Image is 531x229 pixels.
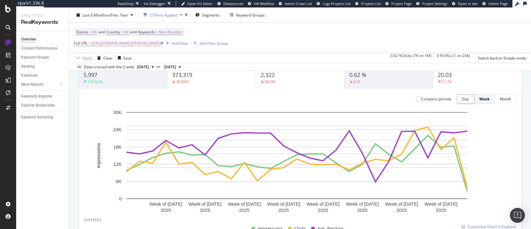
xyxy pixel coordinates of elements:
div: 125.62% [87,79,102,84]
text: 2025 [357,208,367,213]
text: 24K [113,127,122,132]
span: Keywords [138,29,155,35]
text: 2025 [396,208,407,213]
text: 2025 [436,208,446,213]
span: [URL][DOMAIN_NAME][PERSON_NAME] [92,39,161,48]
button: [DATE] [134,63,156,71]
text: 2025 [278,208,289,213]
div: Explorer Bookmarks [21,102,55,109]
div: Month [500,96,511,102]
span: 20.03 [438,71,452,79]
div: 11.74 [442,79,451,84]
text: 2025 [161,208,171,213]
a: Keyword Groups [21,54,64,61]
div: Keyword Groups [21,54,49,61]
div: More Reports [21,81,43,88]
div: 1 [99,217,101,223]
span: = [89,41,91,46]
a: Explorer Bookmarks [21,102,64,109]
span: 5,997 [83,71,97,79]
button: Month [495,94,516,104]
span: 2024 Jul. 6th [164,64,176,70]
button: Add Filter [163,40,188,47]
text: Week of [DATE] [149,201,182,207]
span: Datasources [223,1,243,6]
text: Impressions [96,143,101,168]
span: = [121,29,123,35]
button: [DATE] [161,63,184,71]
span: Logs Projects List [323,1,351,6]
div: Week [479,96,490,102]
a: Keywords [21,72,64,79]
div: 1 [97,217,99,223]
svg: A chart. [84,109,510,217]
span: = [89,29,91,35]
div: Compare periods [421,96,451,102]
div: 1 [90,217,92,223]
div: Open Intercom Messenger [510,208,525,223]
text: Week of [DATE] [385,201,418,207]
div: Add Filter Group [199,41,228,46]
div: Clear [103,55,113,60]
button: Add Filter Group [191,40,228,47]
text: 0 [119,196,122,201]
a: Logs Projects List [317,1,351,6]
span: and [130,29,137,35]
div: 1 [92,217,95,223]
span: = [156,29,158,35]
span: Open Viz Editor [187,1,213,6]
div: Overview [21,36,36,43]
a: Project Settings [416,1,447,6]
span: 373,319 [172,71,192,79]
a: Keyword Sampling [21,114,64,121]
div: 2 Filters Applied [150,12,177,17]
span: 2,322 [261,71,275,79]
a: Keywords Explorer [21,93,64,100]
a: Ranking [21,63,64,70]
text: Week of [DATE] [267,201,300,207]
span: vs Prev. Year [107,12,128,17]
a: Projects List [355,1,381,6]
a: Overview [21,36,64,43]
div: Keyword Groups [236,12,265,17]
div: 30.84% [176,79,189,84]
button: 2 Filters Applied [141,10,185,20]
div: 0.62 % Clicks ( 7K on 1M ) [390,53,431,63]
div: Add Filter [172,41,188,46]
a: Admin Crawl List [279,1,312,6]
button: Last 6 MonthsvsPrev. Year [74,10,136,20]
span: Segments [202,12,220,17]
a: More Reports [21,81,58,88]
span: and [98,29,105,35]
button: Clear [95,53,113,63]
span: All [124,28,128,36]
div: 1 [88,217,90,223]
div: Save [123,55,132,60]
span: vs [156,64,161,69]
span: Device [77,29,88,35]
button: Day [456,94,474,104]
div: Viz Debugger: [144,1,166,6]
div: times [185,13,188,17]
span: Project Settings [422,1,447,6]
button: Save [115,53,132,63]
text: 30K [113,110,122,115]
div: Data crossed with the Crawls [84,64,134,70]
text: Week of [DATE] [228,201,261,207]
span: KW Webflow [254,1,274,6]
text: 2025 [200,208,210,213]
a: Open in dev [452,1,478,6]
div: Keywords Explorer [21,93,52,100]
text: 2025 [318,208,328,213]
button: Week [474,94,495,104]
span: Admin Crawl List [285,1,312,6]
text: 2025 [239,208,249,213]
div: Switch back to Simple mode [478,55,526,60]
span: Project Page [391,1,412,6]
div: RealKeywords [21,19,64,26]
span: Open in dev [458,1,478,6]
a: Project Page [385,1,412,6]
text: Week of [DATE] [189,201,221,207]
button: Keyword Groups [227,10,267,20]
